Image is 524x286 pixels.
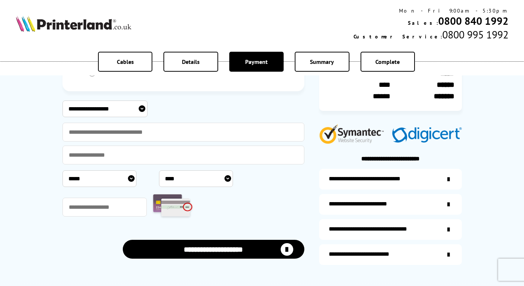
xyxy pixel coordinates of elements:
span: Details [182,58,200,65]
span: Sales: [408,20,438,26]
span: Complete [375,58,400,65]
a: additional-ink [319,169,462,190]
a: secure-website [319,244,462,265]
a: 0800 840 1992 [438,14,508,28]
span: Cables [117,58,134,65]
div: Mon - Fri 9:00am - 5:30pm [354,7,508,14]
a: additional-cables [319,219,462,240]
span: Payment [245,58,268,65]
span: 0800 995 1992 [442,28,508,41]
span: Summary [310,58,334,65]
img: Printerland Logo [16,16,131,32]
a: items-arrive [319,194,462,215]
span: Customer Service: [354,33,442,40]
